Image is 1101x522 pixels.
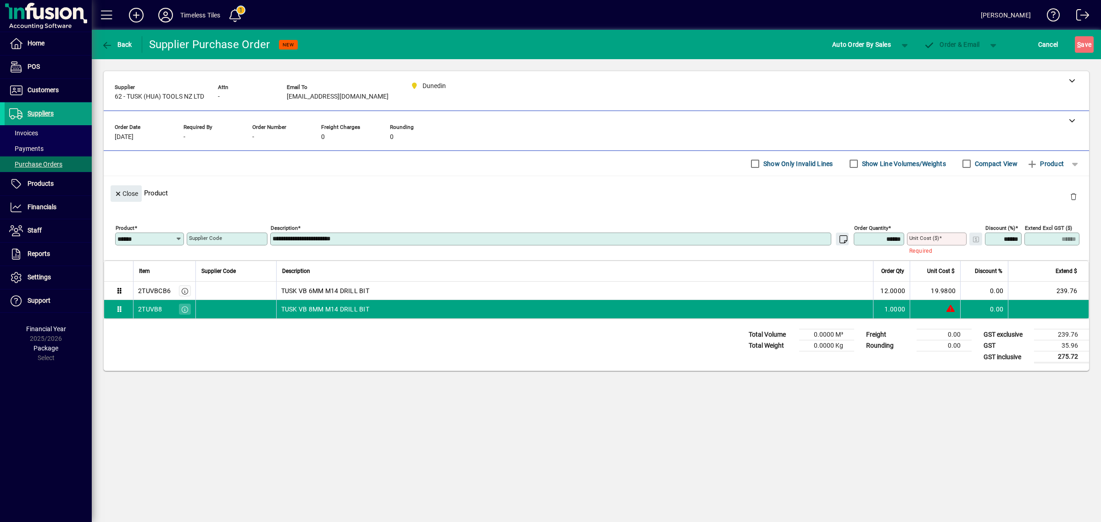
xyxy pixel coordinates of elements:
[252,133,254,141] span: -
[979,329,1034,340] td: GST exclusive
[5,79,92,102] a: Customers
[111,185,142,202] button: Close
[973,159,1018,168] label: Compact View
[104,176,1089,210] div: Product
[927,266,955,276] span: Unit Cost $
[281,286,369,295] span: TUSK VB 6MM M14 DRILL BIT
[5,32,92,55] a: Home
[1077,41,1081,48] span: S
[114,186,138,201] span: Close
[9,161,62,168] span: Purchase Orders
[201,266,236,276] span: Supplier Code
[919,36,984,53] button: Order & Email
[5,243,92,266] a: Reports
[979,340,1034,351] td: GST
[1075,36,1094,53] button: Save
[5,156,92,172] a: Purchase Orders
[862,329,917,340] td: Freight
[122,7,151,23] button: Add
[99,36,134,53] button: Back
[5,125,92,141] a: Invoices
[138,286,171,295] div: 2TUVBCB6
[33,344,58,352] span: Package
[862,340,917,351] td: Rounding
[5,219,92,242] a: Staff
[860,159,946,168] label: Show Line Volumes/Weights
[151,7,180,23] button: Profile
[9,145,44,152] span: Payments
[744,340,799,351] td: Total Weight
[828,36,895,53] button: Auto Order By Sales
[1034,329,1089,340] td: 239.76
[28,39,44,47] span: Home
[180,8,220,22] div: Timeless Tiles
[1062,192,1084,200] app-page-header-button: Delete
[917,329,972,340] td: 0.00
[218,93,220,100] span: -
[92,36,142,53] app-page-header-button: Back
[115,133,133,141] span: [DATE]
[799,340,854,351] td: 0.0000 Kg
[28,180,54,187] span: Products
[5,56,92,78] a: POS
[5,289,92,312] a: Support
[979,351,1034,363] td: GST inclusive
[1036,36,1061,53] button: Cancel
[873,300,910,318] td: 1.0000
[138,305,162,314] div: 2TUVB8
[28,86,59,94] span: Customers
[9,129,38,137] span: Invoices
[1025,225,1072,231] mat-label: Extend excl GST ($)
[873,282,910,300] td: 12.0000
[981,8,1031,22] div: [PERSON_NAME]
[139,266,150,276] span: Item
[28,227,42,234] span: Staff
[271,225,298,231] mat-label: Description
[909,235,939,241] mat-label: Unit Cost ($)
[108,189,144,197] app-page-header-button: Close
[28,250,50,257] span: Reports
[909,245,959,255] mat-error: Required
[1077,37,1091,52] span: ave
[101,41,132,48] span: Back
[960,300,1008,318] td: 0.00
[183,133,185,141] span: -
[189,235,222,241] mat-label: Supplier Code
[28,63,40,70] span: POS
[924,41,980,48] span: Order & Email
[149,37,270,52] div: Supplier Purchase Order
[115,93,204,100] span: 62 - TUSK (HUA) TOOLS NZ LTD
[1034,351,1089,363] td: 275.72
[26,325,66,333] span: Financial Year
[28,110,54,117] span: Suppliers
[28,297,50,304] span: Support
[832,37,891,52] span: Auto Order By Sales
[1062,185,1084,207] button: Delete
[321,133,325,141] span: 0
[1008,282,1089,300] td: 239.76
[116,225,134,231] mat-label: Product
[975,266,1002,276] span: Discount %
[5,141,92,156] a: Payments
[281,305,369,314] span: TUSK VB 8MM M14 DRILL BIT
[762,159,833,168] label: Show Only Invalid Lines
[28,203,56,211] span: Financials
[5,172,92,195] a: Products
[917,340,972,351] td: 0.00
[1040,2,1060,32] a: Knowledge Base
[960,282,1008,300] td: 0.00
[854,225,888,231] mat-label: Order Quantity
[799,329,854,340] td: 0.0000 M³
[1056,266,1077,276] span: Extend $
[1034,340,1089,351] td: 35.96
[1069,2,1090,32] a: Logout
[985,225,1015,231] mat-label: Discount (%)
[5,266,92,289] a: Settings
[744,329,799,340] td: Total Volume
[910,282,960,300] td: 19.9800
[287,93,389,100] span: [EMAIL_ADDRESS][DOMAIN_NAME]
[881,266,904,276] span: Order Qty
[28,273,51,281] span: Settings
[282,266,310,276] span: Description
[390,133,394,141] span: 0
